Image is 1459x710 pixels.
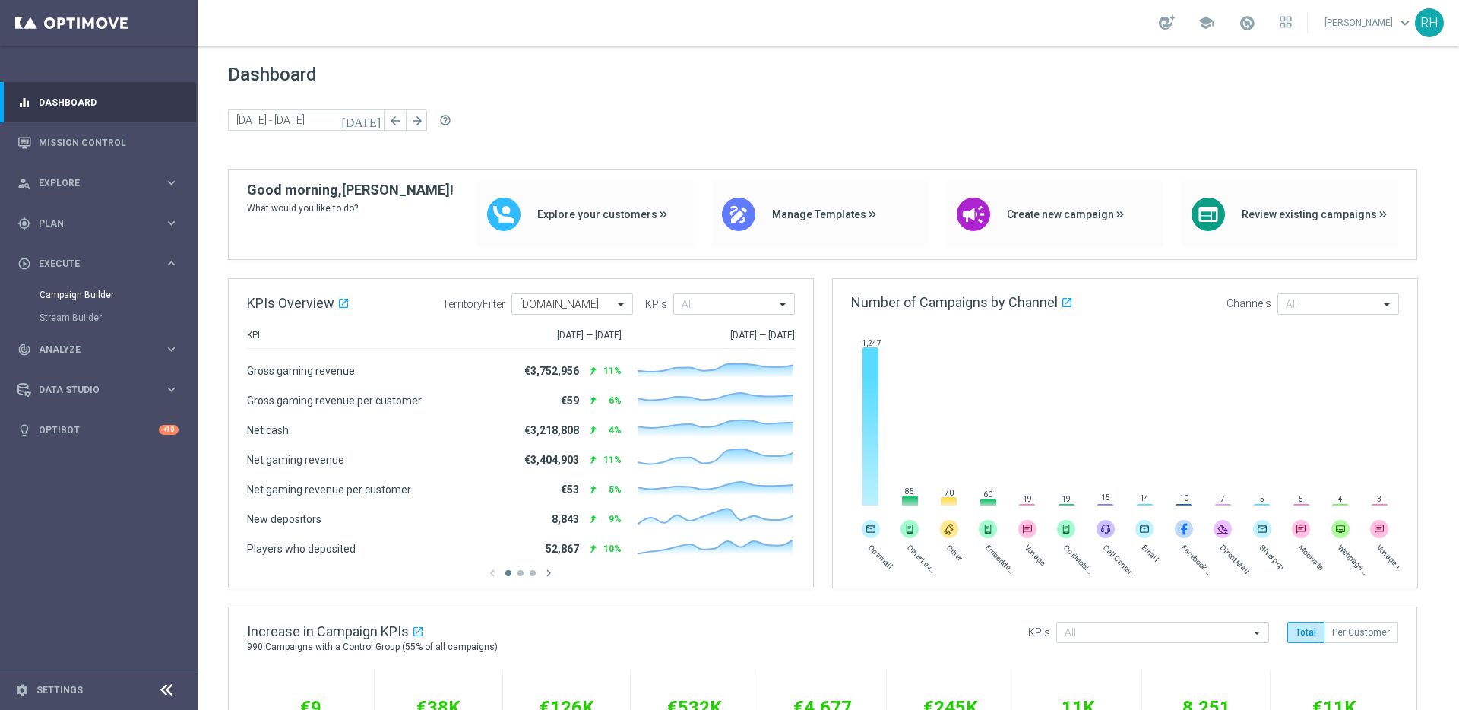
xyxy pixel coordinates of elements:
a: Dashboard [39,82,179,122]
button: play_circle_outline Execute keyboard_arrow_right [17,258,179,270]
i: equalizer [17,96,31,109]
i: track_changes [17,343,31,357]
i: gps_fixed [17,217,31,230]
div: Plan [17,217,164,230]
div: Explore [17,176,164,190]
i: keyboard_arrow_right [164,256,179,271]
span: Analyze [39,345,164,354]
div: Dashboard [17,82,179,122]
span: Plan [39,219,164,228]
div: Campaign Builder [40,284,196,306]
i: keyboard_arrow_right [164,216,179,230]
span: keyboard_arrow_down [1397,14,1413,31]
i: keyboard_arrow_right [164,342,179,357]
i: settings [15,683,29,697]
span: Explore [39,179,164,188]
a: Campaign Builder [40,289,158,301]
div: Analyze [17,343,164,357]
i: lightbulb [17,423,31,437]
div: Execute [17,257,164,271]
a: [PERSON_NAME]keyboard_arrow_down [1323,11,1415,34]
button: equalizer Dashboard [17,97,179,109]
a: Mission Control [39,122,179,163]
i: person_search [17,176,31,190]
button: Mission Control [17,137,179,149]
div: Stream Builder [40,306,196,329]
div: +10 [159,425,179,435]
button: person_search Explore keyboard_arrow_right [17,177,179,189]
div: Data Studio [17,383,164,397]
a: Optibot [39,410,159,450]
span: Data Studio [39,385,164,395]
button: gps_fixed Plan keyboard_arrow_right [17,217,179,230]
button: Data Studio keyboard_arrow_right [17,384,179,396]
span: Execute [39,259,164,268]
i: keyboard_arrow_right [164,176,179,190]
a: Settings [36,686,83,695]
button: lightbulb Optibot +10 [17,424,179,436]
i: keyboard_arrow_right [164,382,179,397]
button: track_changes Analyze keyboard_arrow_right [17,344,179,356]
div: Optibot [17,410,179,450]
div: RH [1415,8,1444,37]
span: school [1198,14,1214,31]
a: Stream Builder [40,312,158,324]
div: Mission Control [17,122,179,163]
i: play_circle_outline [17,257,31,271]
